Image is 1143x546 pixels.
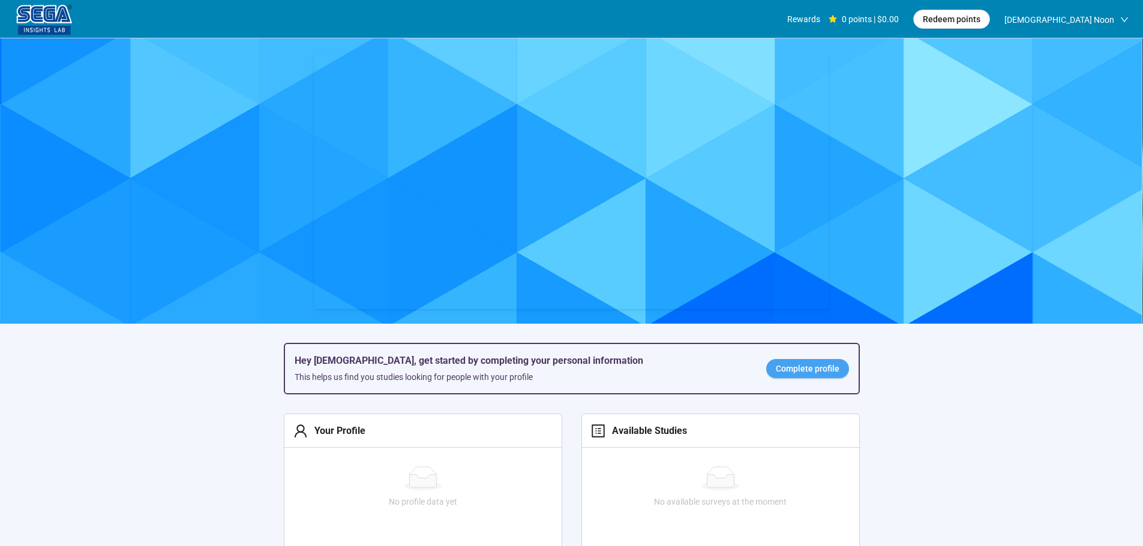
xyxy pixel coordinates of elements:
[295,354,747,368] h5: Hey [DEMOGRAPHIC_DATA], get started by completing your personal information
[776,362,839,375] span: Complete profile
[829,15,837,23] span: star
[923,13,980,26] span: Redeem points
[295,370,747,384] div: This helps us find you studies looking for people with your profile
[293,424,308,438] span: user
[1120,16,1129,24] span: down
[605,423,687,438] div: Available Studies
[913,10,990,29] button: Redeem points
[591,424,605,438] span: profile
[587,495,854,508] div: No available surveys at the moment
[289,495,557,508] div: No profile data yet
[308,423,365,438] div: Your Profile
[1004,1,1114,39] span: [DEMOGRAPHIC_DATA] Noon
[766,359,849,378] a: Complete profile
